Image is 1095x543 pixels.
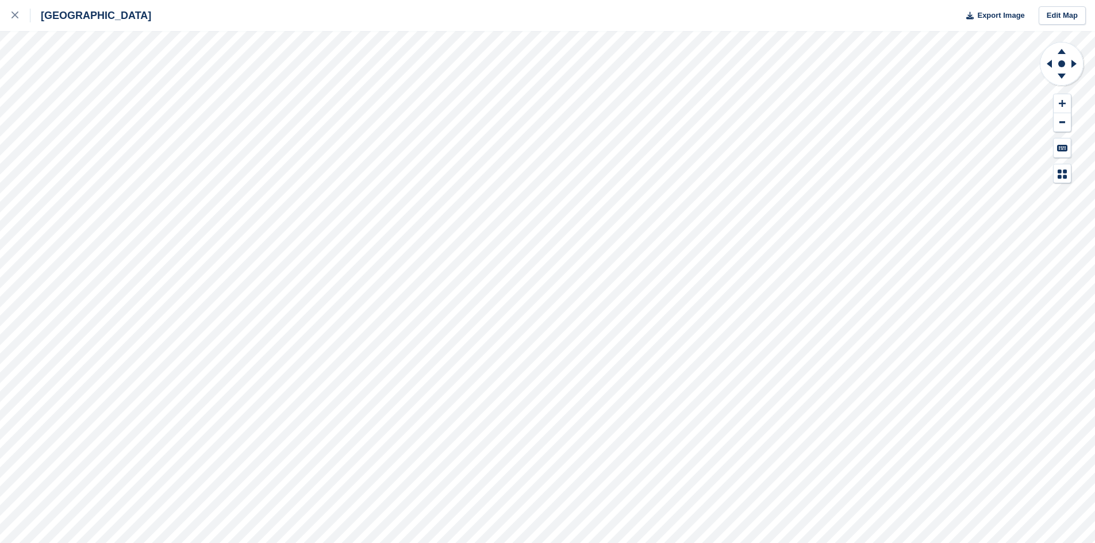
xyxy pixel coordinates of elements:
div: [GEOGRAPHIC_DATA] [30,9,151,22]
button: Zoom In [1054,94,1071,113]
button: Keyboard Shortcuts [1054,138,1071,157]
a: Edit Map [1039,6,1086,25]
span: Export Image [977,10,1024,21]
button: Zoom Out [1054,113,1071,132]
button: Map Legend [1054,164,1071,183]
button: Export Image [959,6,1025,25]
